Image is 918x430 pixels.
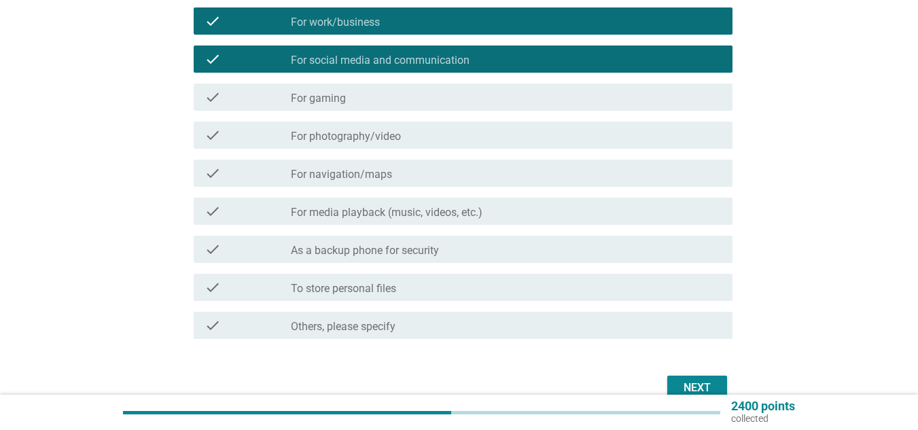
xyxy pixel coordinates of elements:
[291,92,346,105] label: For gaming
[731,412,795,425] p: collected
[291,206,482,219] label: For media playback (music, videos, etc.)
[205,127,221,143] i: check
[291,320,395,334] label: Others, please specify
[205,241,221,257] i: check
[667,376,727,400] button: Next
[205,165,221,181] i: check
[205,89,221,105] i: check
[291,54,470,67] label: For social media and communication
[291,168,392,181] label: For navigation/maps
[291,16,380,29] label: For work/business
[205,51,221,67] i: check
[291,130,401,143] label: For photography/video
[291,282,396,295] label: To store personal files
[731,400,795,412] p: 2400 points
[205,203,221,219] i: check
[205,317,221,334] i: check
[205,13,221,29] i: check
[291,244,439,257] label: As a backup phone for security
[678,380,716,396] div: Next
[205,279,221,295] i: check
